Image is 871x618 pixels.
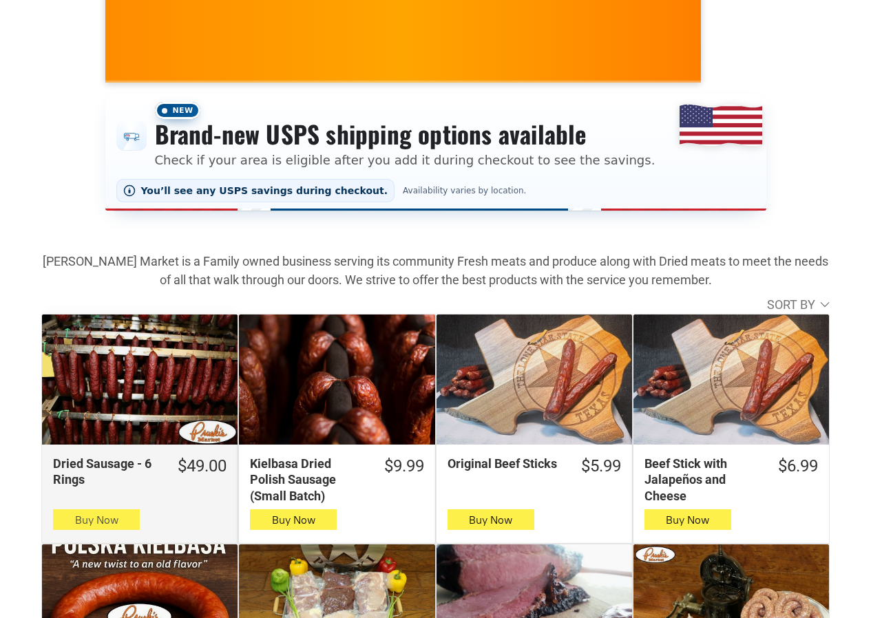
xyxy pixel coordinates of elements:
strong: [PERSON_NAME] Market is a Family owned business serving its community Fresh meats and produce alo... [43,254,828,287]
div: Beef Stick with Jalapeños and Cheese [644,456,761,504]
a: $6.99Beef Stick with Jalapeños and Cheese [633,456,829,504]
a: $9.99Kielbasa Dried Polish Sausage (Small Batch) [239,456,434,504]
a: Dried Sausage - 6 Rings [42,315,238,445]
span: Buy Now [469,513,512,526]
a: Original Beef Sticks [437,315,632,445]
button: Buy Now [250,509,337,530]
span: Buy Now [272,513,315,526]
a: Kielbasa Dried Polish Sausage (Small Batch) [239,315,434,445]
button: Buy Now [53,509,140,530]
div: $5.99 [581,456,621,477]
span: You’ll see any USPS savings during checkout. [141,185,388,196]
div: Original Beef Sticks [448,456,564,471]
div: Kielbasa Dried Polish Sausage (Small Batch) [250,456,366,504]
span: Availability varies by location. [400,186,529,195]
span: New [155,102,200,119]
a: $49.00Dried Sausage - 6 Rings [42,456,238,488]
span: Buy Now [666,513,709,526]
div: $9.99 [384,456,424,477]
a: Beef Stick with Jalapeños and Cheese [633,315,829,445]
button: Buy Now [448,509,534,530]
div: Shipping options announcement [105,94,766,211]
p: Check if your area is eligible after you add it during checkout to see the savings. [155,151,655,169]
div: Dried Sausage - 6 Rings [53,456,160,488]
a: $5.99Original Beef Sticks [437,456,632,477]
div: $49.00 [178,456,227,477]
div: $6.99 [778,456,818,477]
button: Buy Now [644,509,731,530]
h3: Brand-new USPS shipping options available [155,119,655,149]
span: Buy Now [75,513,118,526]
